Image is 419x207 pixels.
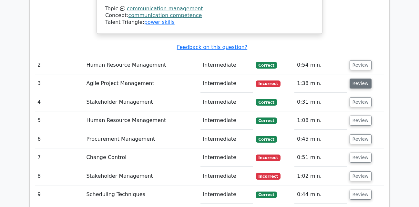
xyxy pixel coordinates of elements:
button: Review [350,60,372,70]
td: Scheduling Techniques [84,185,200,204]
td: Intermediate [200,167,253,185]
td: Human Resource Management [84,111,200,130]
button: Review [350,171,372,181]
td: Intermediate [200,185,253,204]
td: Procurement Management [84,130,200,148]
span: Correct [256,118,277,124]
span: Incorrect [256,155,281,161]
td: Stakeholder Management [84,93,200,111]
button: Review [350,134,372,144]
td: 1:08 min. [294,111,347,130]
td: Intermediate [200,56,253,74]
button: Review [350,116,372,126]
td: 1:38 min. [294,74,347,93]
span: Correct [256,136,277,142]
td: 1:02 min. [294,167,347,185]
td: 6 [35,130,84,148]
span: Correct [256,99,277,105]
td: 5 [35,111,84,130]
td: Intermediate [200,130,253,148]
td: 9 [35,185,84,204]
td: Stakeholder Management [84,167,200,185]
td: 0:31 min. [294,93,347,111]
button: Review [350,97,372,107]
a: communication competence [128,12,202,18]
td: 0:45 min. [294,130,347,148]
span: Correct [256,62,277,68]
td: Change Control [84,148,200,167]
button: Review [350,153,372,163]
td: 7 [35,148,84,167]
td: 0:51 min. [294,148,347,167]
td: Intermediate [200,93,253,111]
td: Intermediate [200,148,253,167]
td: 2 [35,56,84,74]
div: Concept: [105,12,314,19]
td: Intermediate [200,74,253,93]
a: Feedback on this question? [177,44,247,50]
div: Talent Triangle: [105,5,314,25]
button: Review [350,190,372,200]
a: communication management [127,5,203,12]
td: Human Resource Management [84,56,200,74]
td: 0:44 min. [294,185,347,204]
td: Intermediate [200,111,253,130]
td: Agile Project Management [84,74,200,93]
a: power skills [144,19,175,25]
td: 0:54 min. [294,56,347,74]
button: Review [350,79,372,89]
div: Topic: [105,5,314,12]
span: Incorrect [256,173,281,179]
span: Correct [256,192,277,198]
td: 4 [35,93,84,111]
td: 8 [35,167,84,185]
span: Incorrect [256,80,281,87]
td: 3 [35,74,84,93]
